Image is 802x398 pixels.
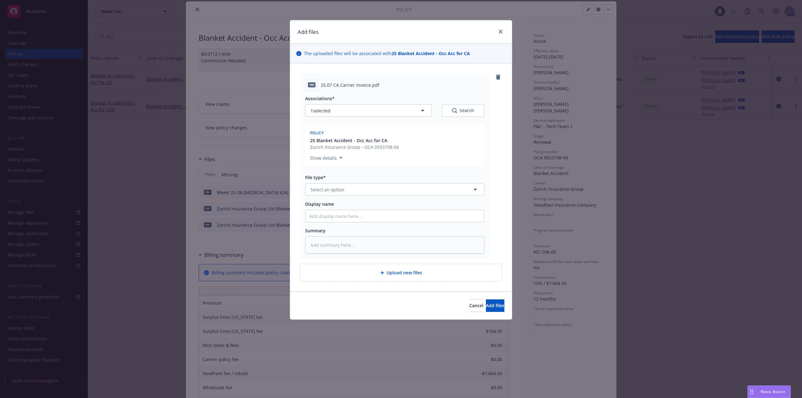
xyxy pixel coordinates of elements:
[305,174,326,180] span: File type*
[748,386,756,398] div: Drag to move
[305,228,325,234] span: Summary
[305,201,334,207] span: Display name
[310,186,344,193] span: Select an option
[747,385,791,398] button: Nova Assist
[305,183,484,196] button: Select an option
[305,210,484,222] input: Add display name here...
[761,389,785,394] span: Nova Assist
